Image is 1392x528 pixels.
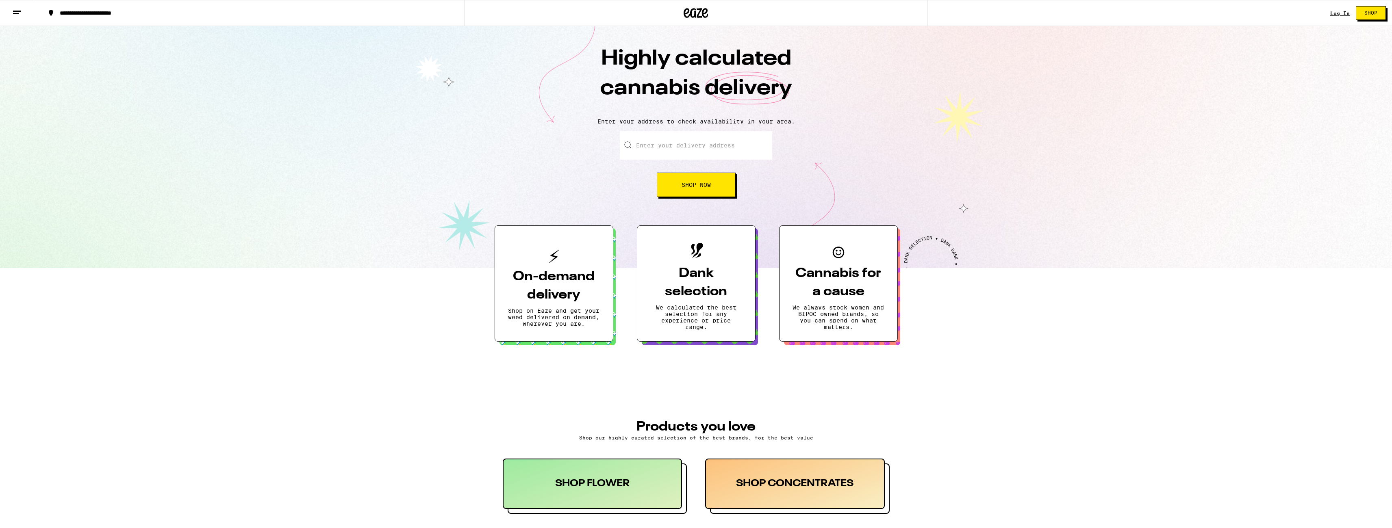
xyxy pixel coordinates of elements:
p: We calculated the best selection for any experience or price range. [650,304,742,330]
p: Enter your address to check availability in your area. [8,118,1384,125]
span: Shop Now [682,182,711,188]
h3: PRODUCTS YOU LOVE [503,420,890,433]
button: Shop [1356,6,1386,20]
p: We always stock women and BIPOC owned brands, so you can spend on what matters. [793,304,884,330]
a: Log In [1330,11,1350,16]
input: Enter your delivery address [620,131,772,160]
div: SHOP CONCENTRATES [705,459,885,509]
button: Cannabis for a causeWe always stock women and BIPOC owned brands, so you can spend on what matters. [779,225,898,342]
button: Dank selectionWe calculated the best selection for any experience or price range. [637,225,756,342]
p: Shop our highly curated selection of the best brands, for the best value [503,435,890,440]
h3: Cannabis for a cause [793,264,884,301]
p: Shop on Eaze and get your weed delivered on demand, wherever you are. [508,307,600,327]
div: SHOP FLOWER [503,459,682,509]
h3: Dank selection [650,264,742,301]
button: SHOP CONCENTRATES [705,459,890,514]
a: Shop [1350,6,1392,20]
span: Shop [1364,11,1377,15]
button: SHOP FLOWER [503,459,687,514]
button: On-demand deliveryShop on Eaze and get your weed delivered on demand, wherever you are. [495,225,613,342]
button: Shop Now [657,173,736,197]
h3: On-demand delivery [508,268,600,304]
h1: Highly calculated cannabis delivery [554,44,838,112]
